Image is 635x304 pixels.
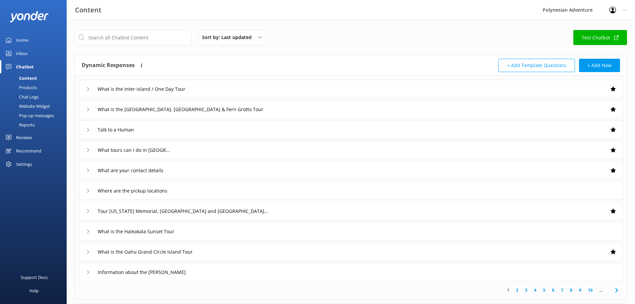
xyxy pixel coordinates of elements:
[16,144,41,158] div: Recommend
[4,83,67,92] a: Products
[4,101,67,111] a: Website Widget
[504,287,513,293] a: 1
[573,30,627,45] a: Test Chatbot
[4,83,37,92] div: Products
[4,111,54,120] div: Pop-up messages
[16,158,32,171] div: Settings
[16,47,28,60] div: Inbox
[4,73,37,83] div: Content
[4,101,50,111] div: Website Widget
[579,59,620,72] button: + Add New
[540,287,549,293] a: 5
[75,5,101,15] h3: Content
[21,271,48,284] div: Support Docs
[4,120,35,129] div: Reports
[10,11,48,22] img: yonder-white-logo.png
[29,284,39,297] div: Help
[558,287,567,293] a: 7
[4,73,67,83] a: Content
[16,60,34,73] div: Chatbot
[531,287,540,293] a: 4
[576,287,585,293] a: 9
[16,131,32,144] div: Reviews
[82,59,135,72] h4: Dynamic Responses
[4,92,39,101] div: Chat Logs
[4,111,67,120] a: Pop-up messages
[513,287,522,293] a: 2
[4,120,67,129] a: Reports
[75,30,191,45] input: Search all Chatbot Content
[522,287,531,293] a: 3
[202,34,256,41] span: Sort by: Last updated
[585,287,596,293] a: 10
[4,92,67,101] a: Chat Logs
[567,287,576,293] a: 8
[16,33,28,47] div: Home
[549,287,558,293] a: 6
[498,59,575,72] button: + Add Template Questions
[596,287,606,293] span: ...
